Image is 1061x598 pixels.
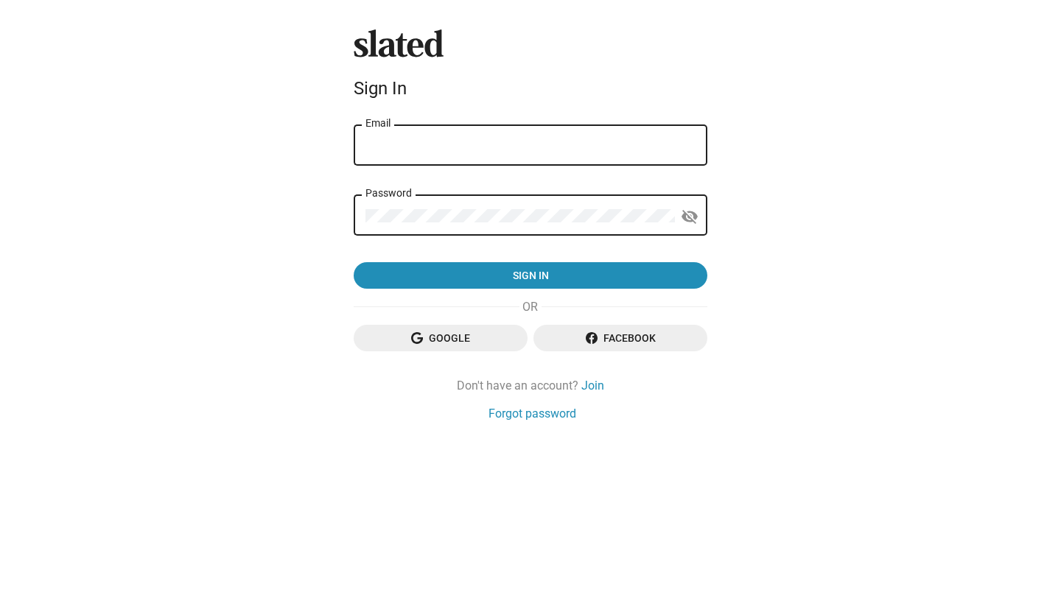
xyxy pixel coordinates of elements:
[354,29,707,105] sl-branding: Sign In
[681,205,698,228] mat-icon: visibility_off
[354,325,528,351] button: Google
[533,325,707,351] button: Facebook
[489,406,576,421] a: Forgot password
[581,378,604,393] a: Join
[354,78,707,99] div: Sign In
[365,325,516,351] span: Google
[545,325,696,351] span: Facebook
[675,202,704,231] button: Show password
[365,262,696,289] span: Sign in
[354,262,707,289] button: Sign in
[354,378,707,393] div: Don't have an account?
